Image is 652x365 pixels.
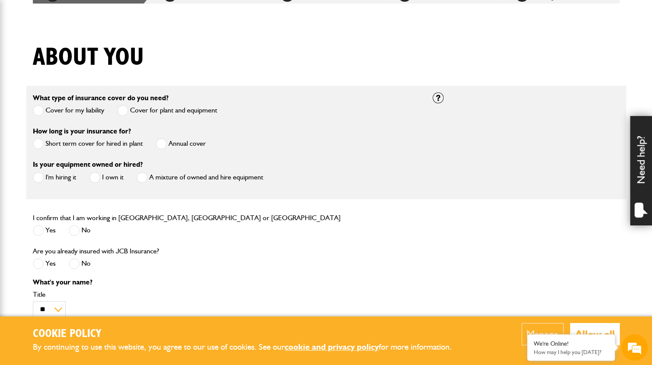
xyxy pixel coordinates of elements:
button: Manage [522,323,564,345]
label: Short term cover for hired in plant [33,138,143,149]
h2: Cookie Policy [33,327,466,341]
label: I own it [89,172,123,183]
label: Cover for plant and equipment [117,105,217,116]
label: A mixture of owned and hire equipment [137,172,263,183]
label: Yes [33,225,56,236]
label: Cover for my liability [33,105,104,116]
label: What type of insurance cover do you need? [33,95,169,102]
label: Are you already insured with JCB Insurance? [33,248,159,255]
label: I confirm that I am working in [GEOGRAPHIC_DATA], [GEOGRAPHIC_DATA] or [GEOGRAPHIC_DATA] [33,214,341,221]
a: cookie and privacy policy [285,342,379,352]
label: Yes [33,258,56,269]
div: Need help? [630,116,652,225]
label: I'm hiring it [33,172,76,183]
label: How long is your insurance for? [33,128,131,135]
p: How may I help you today? [534,349,608,355]
div: We're Online! [534,340,608,347]
label: No [69,225,91,236]
label: Annual cover [156,138,206,149]
button: Allow all [570,323,620,345]
p: What's your name? [33,279,419,286]
h1: About you [33,43,144,72]
label: Is your equipment owned or hired? [33,161,143,168]
label: No [69,258,91,269]
label: Title [33,291,419,298]
p: By continuing to use this website, you agree to our use of cookies. See our for more information. [33,340,466,354]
